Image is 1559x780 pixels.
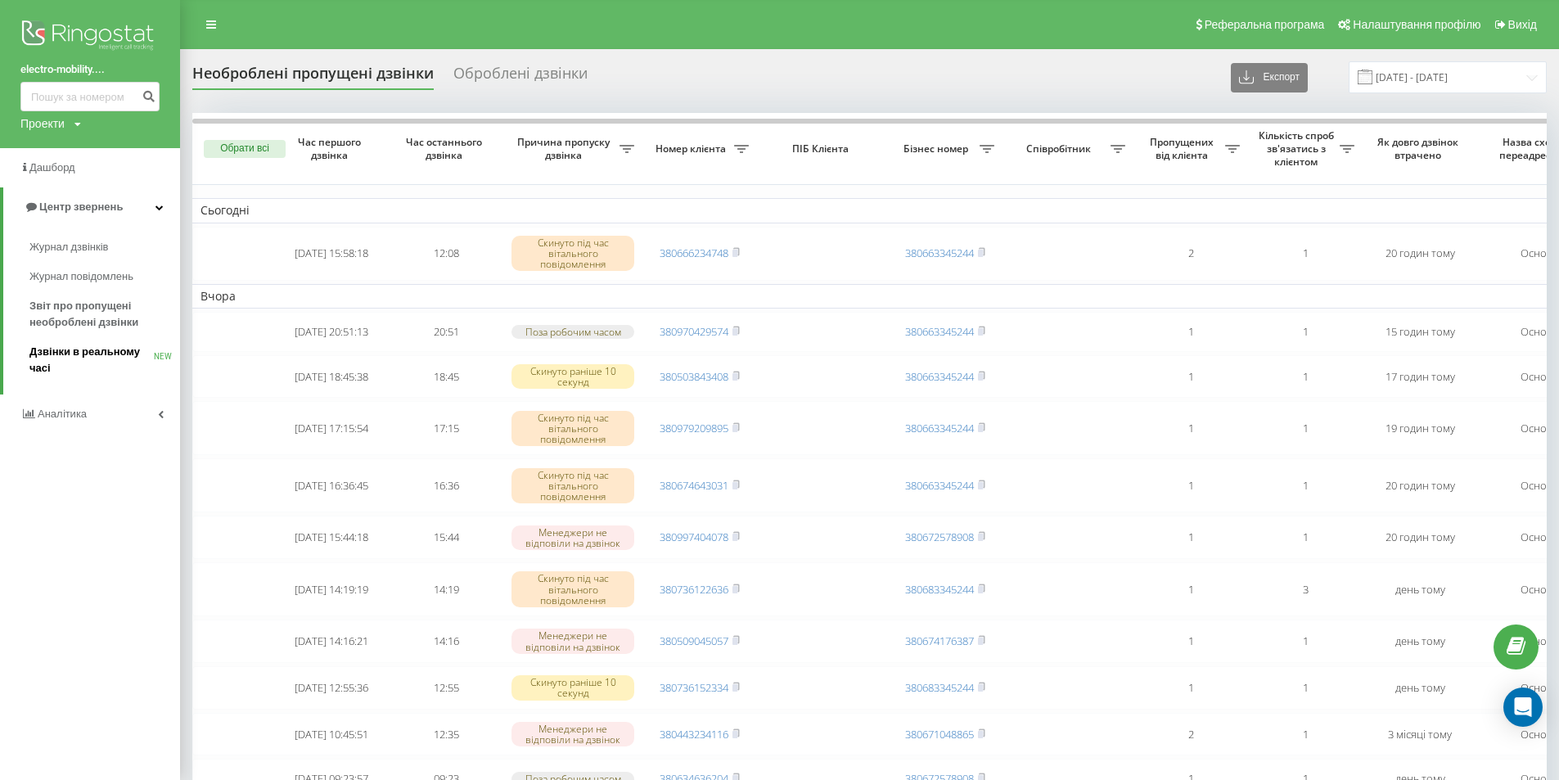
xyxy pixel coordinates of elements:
td: 2 [1133,713,1248,756]
span: Бізнес номер [896,142,980,156]
div: Скинуто під час вітального повідомлення [511,468,634,504]
div: Скинуто під час вітального повідомлення [511,571,634,607]
td: [DATE] 17:15:54 [274,401,389,455]
td: 1 [1133,458,1248,512]
a: 380736152334 [660,680,728,695]
a: 380509045057 [660,633,728,648]
a: 380672578908 [905,530,974,544]
td: [DATE] 18:45:38 [274,355,389,399]
a: 380997404078 [660,530,728,544]
td: 12:35 [389,713,503,756]
a: 380443234116 [660,727,728,742]
td: 15:44 [389,516,503,559]
td: 1 [1133,312,1248,352]
td: 15 годин тому [1363,312,1477,352]
img: Ringostat logo [20,16,160,57]
td: 1 [1248,516,1363,559]
div: Менеджери не відповіли на дзвінок [511,722,634,746]
td: 14:19 [389,562,503,616]
td: 1 [1248,401,1363,455]
a: 380683345244 [905,680,974,695]
td: 1 [1248,666,1363,710]
a: Журнал повідомлень [29,262,180,291]
td: 18:45 [389,355,503,399]
td: 12:55 [389,666,503,710]
span: Дашборд [29,161,75,174]
td: [DATE] 12:55:36 [274,666,389,710]
a: electro-mobility.... [20,61,160,78]
span: Час останнього дзвінка [402,136,490,161]
a: Дзвінки в реальному часіNEW [29,337,180,383]
td: 1 [1248,355,1363,399]
td: 16:36 [389,458,503,512]
span: Як довго дзвінок втрачено [1376,136,1464,161]
td: 1 [1133,666,1248,710]
td: [DATE] 14:19:19 [274,562,389,616]
a: 380663345244 [905,246,974,260]
td: 20 годин тому [1363,458,1477,512]
span: Журнал повідомлень [29,268,133,285]
span: Пропущених від клієнта [1142,136,1225,161]
span: Номер клієнта [651,142,734,156]
span: Реферальна програма [1205,18,1325,31]
a: 380503843408 [660,369,728,384]
span: Звіт про пропущені необроблені дзвінки [29,298,172,331]
td: [DATE] 15:44:18 [274,516,389,559]
span: Кількість спроб зв'язатись з клієнтом [1256,129,1340,168]
td: 12:08 [389,227,503,281]
a: 380666234748 [660,246,728,260]
a: 380663345244 [905,324,974,339]
button: Обрати всі [204,140,286,158]
td: 1 [1248,312,1363,352]
a: Центр звернень [3,187,180,227]
div: Скинуто раніше 10 секунд [511,675,634,700]
span: ПІБ Клієнта [771,142,874,156]
td: 17 годин тому [1363,355,1477,399]
td: 1 [1248,620,1363,663]
a: 380970429574 [660,324,728,339]
a: 380674176387 [905,633,974,648]
td: [DATE] 15:58:18 [274,227,389,281]
td: 1 [1133,516,1248,559]
span: Журнал дзвінків [29,239,108,255]
button: Експорт [1231,63,1308,92]
a: 380671048865 [905,727,974,742]
td: 14:16 [389,620,503,663]
td: 1 [1133,620,1248,663]
td: 20:51 [389,312,503,352]
div: Необроблені пропущені дзвінки [192,65,434,90]
div: Скинуто під час вітального повідомлення [511,411,634,447]
div: Скинуто раніше 10 секунд [511,364,634,389]
div: Менеджери не відповіли на дзвінок [511,525,634,550]
td: 19 годин тому [1363,401,1477,455]
div: Менеджери не відповіли на дзвінок [511,629,634,653]
span: Співробітник [1011,142,1111,156]
a: Журнал дзвінків [29,232,180,262]
span: Центр звернень [39,201,123,213]
td: [DATE] 14:16:21 [274,620,389,663]
a: 380979209895 [660,421,728,435]
span: Час першого дзвінка [287,136,376,161]
input: Пошук за номером [20,82,160,111]
td: день тому [1363,666,1477,710]
td: [DATE] 20:51:13 [274,312,389,352]
a: 380663345244 [905,369,974,384]
td: [DATE] 10:45:51 [274,713,389,756]
td: 17:15 [389,401,503,455]
a: 380736122636 [660,582,728,597]
td: 1 [1133,562,1248,616]
div: Поза робочим часом [511,325,634,339]
span: Вихід [1508,18,1537,31]
a: 380663345244 [905,421,974,435]
td: 1 [1248,713,1363,756]
td: [DATE] 16:36:45 [274,458,389,512]
td: день тому [1363,562,1477,616]
td: 1 [1133,355,1248,399]
td: 3 місяці тому [1363,713,1477,756]
a: 380663345244 [905,478,974,493]
td: 1 [1133,401,1248,455]
td: 20 годин тому [1363,227,1477,281]
td: 1 [1248,227,1363,281]
td: день тому [1363,620,1477,663]
div: Проекти [20,115,65,132]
